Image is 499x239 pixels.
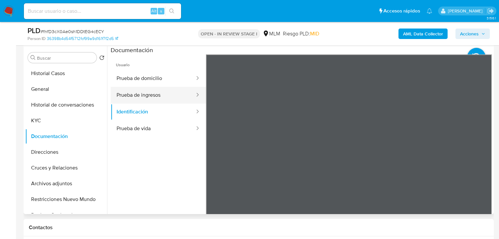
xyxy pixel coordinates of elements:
[455,29,490,39] button: Acciones
[25,160,107,176] button: Cruces y Relaciones
[25,113,107,129] button: KYC
[25,66,107,81] button: Historial Casos
[160,8,162,14] span: s
[25,176,107,191] button: Archivos adjuntos
[427,8,432,14] a: Notificaciones
[25,81,107,97] button: General
[99,55,104,62] button: Volver al orden por defecto
[29,224,489,231] h1: Contactos
[25,144,107,160] button: Direcciones
[28,25,41,36] b: PLD
[25,191,107,207] button: Restricciones Nuevo Mundo
[198,29,260,38] p: OPEN - IN REVIEW STAGE I
[30,55,36,60] button: Buscar
[151,8,157,14] span: Alt
[165,7,178,16] button: search-icon
[28,36,46,42] b: Person ID
[263,30,280,37] div: MLM
[24,7,181,15] input: Buscar usuario o caso...
[383,8,420,14] span: Accesos rápidos
[41,28,104,35] span: # fnfD3cX0Ae0sh1DDtEG4cECY
[487,8,494,14] a: Salir
[487,15,496,21] span: 3.156.1
[283,30,319,37] span: Riesgo PLD:
[403,29,443,39] b: AML Data Collector
[25,207,107,223] button: Devices Geolocation
[37,55,94,61] input: Buscar
[25,97,107,113] button: Historial de conversaciones
[310,30,319,37] span: MID
[398,29,448,39] button: AML Data Collector
[460,29,479,39] span: Acciones
[25,129,107,144] button: Documentación
[47,36,118,42] a: 36398b4d54f5712fcf99a9d161f7f2d5
[448,8,485,14] p: erika.juarez@mercadolibre.com.mx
